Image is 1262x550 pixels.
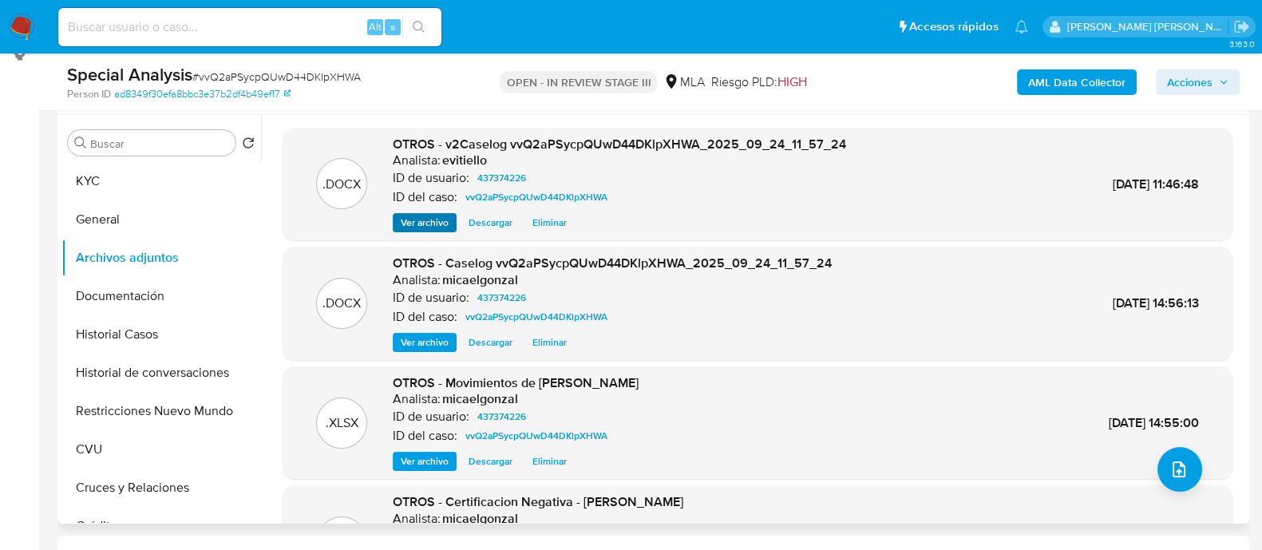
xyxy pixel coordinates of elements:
span: Descargar [469,215,512,231]
span: s [390,19,395,34]
span: OTROS - v2Caselog vvQ2aPSycpQUwD44DKlpXHWA_2025_09_24_11_57_24 [393,135,846,153]
p: .DOCX [322,295,361,312]
button: Acciones [1156,69,1240,95]
button: Eliminar [524,452,575,471]
p: OPEN - IN REVIEW STAGE III [500,71,657,93]
span: vvQ2aPSycpQUwD44DKlpXHWA [465,188,607,207]
a: 437374226 [471,168,532,188]
span: Ver archivo [401,215,449,231]
a: Salir [1233,18,1250,35]
button: Descargar [461,213,520,232]
p: ID de usuario: [393,290,469,306]
span: # vvQ2aPSycpQUwD44DKlpXHWA [192,69,361,85]
span: [DATE] 14:55:00 [1109,413,1199,432]
a: vvQ2aPSycpQUwD44DKlpXHWA [459,426,614,445]
button: Ver archivo [393,333,457,352]
span: [DATE] 14:56:13 [1113,294,1199,312]
button: search-icon [402,16,435,38]
span: 437374226 [477,407,526,426]
span: 3.163.0 [1228,38,1254,50]
p: Analista: [393,152,441,168]
span: Descargar [469,453,512,469]
p: Analista: [393,511,441,527]
p: ID del caso: [393,428,457,444]
span: Eliminar [532,215,567,231]
button: KYC [61,162,261,200]
p: ID de usuario: [393,409,469,425]
button: Descargar [461,333,520,352]
span: 437374226 [477,168,526,188]
b: Person ID [67,87,111,101]
button: Ver archivo [393,452,457,471]
span: Descargar [469,334,512,350]
button: General [61,200,261,239]
p: ID de usuario: [393,170,469,186]
button: Descargar [461,452,520,471]
span: [DATE] 11:46:48 [1113,175,1199,193]
button: upload-file [1157,447,1202,492]
span: vvQ2aPSycpQUwD44DKlpXHWA [465,426,607,445]
span: Eliminar [532,453,567,469]
p: ID del caso: [393,189,457,205]
h6: evitiello [442,152,487,168]
button: Documentación [61,277,261,315]
button: Créditos [61,507,261,545]
button: AML Data Collector [1017,69,1137,95]
b: Special Analysis [67,61,192,87]
span: Riesgo PLD: [710,73,806,91]
span: HIGH [777,73,806,91]
p: emmanuel.vitiello@mercadolibre.com [1067,19,1228,34]
b: AML Data Collector [1028,69,1126,95]
button: Cruces y Relaciones [61,469,261,507]
button: Eliminar [524,213,575,232]
p: Analista: [393,391,441,407]
button: Historial Casos [61,315,261,354]
span: OTROS - Caselog vvQ2aPSycpQUwD44DKlpXHWA_2025_09_24_11_57_24 [393,254,832,272]
span: Eliminar [532,334,567,350]
span: Accesos rápidos [909,18,999,35]
span: Alt [369,19,382,34]
span: 437374226 [477,288,526,307]
span: Acciones [1167,69,1213,95]
button: Ver archivo [393,213,457,232]
input: Buscar usuario o caso... [58,17,441,38]
a: Notificaciones [1015,20,1028,34]
button: Archivos adjuntos [61,239,261,277]
button: Eliminar [524,333,575,352]
span: Ver archivo [401,334,449,350]
span: Ver archivo [401,453,449,469]
a: ad8349f30efa8bbc3e37b2df4b49ef17 [114,87,291,101]
button: Volver al orden por defecto [242,137,255,154]
h6: micaelgonzal [442,272,518,288]
a: 437374226 [471,288,532,307]
span: OTROS - Certificacion Negativa - [PERSON_NAME] [393,493,683,511]
span: vvQ2aPSycpQUwD44DKlpXHWA [465,307,607,326]
input: Buscar [90,137,229,151]
a: 437374226 [471,407,532,426]
p: ID del caso: [393,309,457,325]
button: Historial de conversaciones [61,354,261,392]
a: vvQ2aPSycpQUwD44DKlpXHWA [459,188,614,207]
div: MLA [663,73,704,91]
a: vvQ2aPSycpQUwD44DKlpXHWA [459,307,614,326]
button: Buscar [74,137,87,149]
span: OTROS - Movimientos de [PERSON_NAME] [393,374,639,392]
p: .DOCX [322,176,361,193]
p: Analista: [393,272,441,288]
button: CVU [61,430,261,469]
h6: micaelgonzal [442,391,518,407]
h6: micaelgonzal [442,511,518,527]
button: Restricciones Nuevo Mundo [61,392,261,430]
p: .XLSX [326,414,358,432]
